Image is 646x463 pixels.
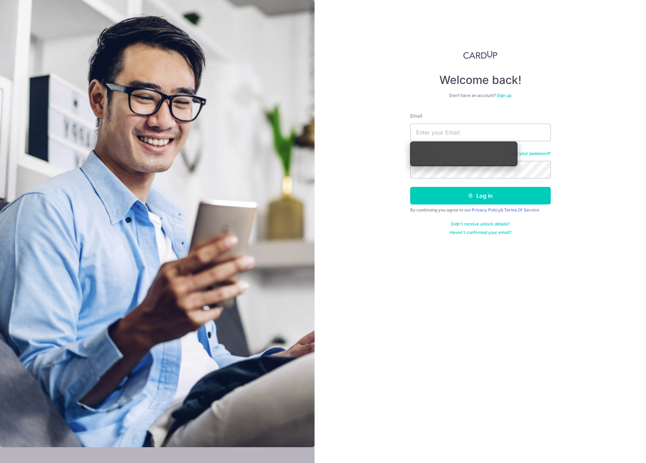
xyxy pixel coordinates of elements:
[497,93,511,98] a: Sign up
[410,207,551,213] div: By continuing you agree to our &
[450,230,511,235] a: Haven't confirmed your email?
[410,93,551,98] div: Don’t have an account?
[505,151,551,156] a: Forgot your password?
[451,221,510,227] a: Didn't receive unlock details?
[410,124,551,141] input: Enter your Email
[410,112,422,119] label: Email
[410,187,551,204] button: Log in
[504,207,539,213] a: Terms Of Service
[472,207,500,213] a: Privacy Policy
[410,73,551,87] h4: Welcome back!
[463,51,498,59] img: CardUp Logo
